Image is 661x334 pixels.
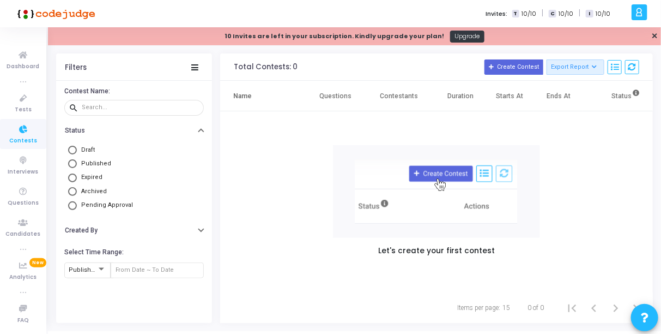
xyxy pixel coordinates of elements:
[362,81,436,111] th: Contestants
[65,127,85,135] h6: Status
[81,146,95,153] span: Draft
[583,297,605,319] button: Previous page
[56,122,212,139] button: Status
[486,9,508,19] label: Invites:
[484,59,543,75] button: Create Contest
[579,8,580,19] span: |
[82,104,199,111] input: Search...
[234,63,298,71] div: Total Contests: 0
[225,32,444,40] strong: 10 Invites are left in your subscription. Kindly upgrade your plan!
[457,303,500,313] div: Items per page:
[56,222,212,239] button: Created By
[17,316,29,325] span: FAQ
[378,247,495,256] h5: Let's create your first contest
[29,258,46,267] span: New
[15,105,32,115] span: Tests
[542,8,543,19] span: |
[14,3,95,25] img: logo
[596,9,610,19] span: 10/10
[561,297,583,319] button: First page
[65,226,98,235] h6: Created By
[586,10,593,18] span: I
[527,303,544,313] div: 0 of 0
[6,230,41,239] span: Candidates
[220,81,308,111] th: Name
[333,145,540,238] img: new test/contest
[64,248,124,257] h6: Select Time Range:
[81,188,107,195] span: Archived
[549,10,556,18] span: C
[521,9,536,19] span: 10/10
[450,31,484,43] a: Upgrade
[605,297,627,319] button: Next page
[81,201,133,208] span: Pending Approval
[652,31,658,42] a: ✕
[308,81,362,111] th: Questions
[502,303,510,313] div: 15
[81,174,102,181] span: Expired
[69,266,106,273] span: Published At
[10,273,37,282] span: Analytics
[627,297,648,319] button: Last page
[547,59,605,75] button: Export Report
[8,199,39,208] span: Questions
[512,10,519,18] span: T
[534,81,583,111] th: Ends At
[559,9,573,19] span: 10/10
[64,87,201,96] h6: Contest Name:
[65,63,87,72] div: Filters
[116,267,199,273] input: From Date ~ To Date
[69,103,82,112] mat-icon: search
[8,168,39,177] span: Interviews
[436,81,485,111] th: Duration
[81,160,111,167] span: Published
[7,62,40,71] span: Dashboard
[9,136,37,146] span: Contests
[485,81,534,111] th: Starts At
